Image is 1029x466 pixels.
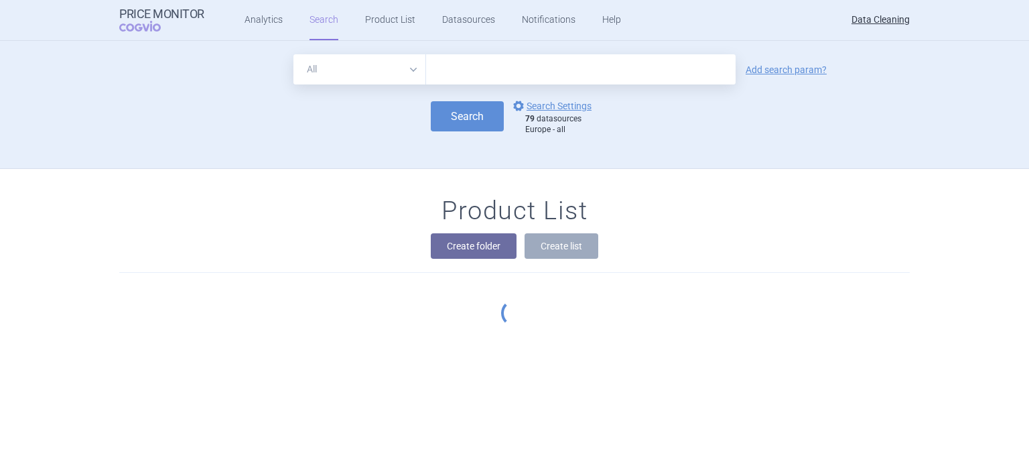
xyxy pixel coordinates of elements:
button: Create folder [431,233,517,259]
div: datasources Europe - all [525,114,598,135]
a: Price MonitorCOGVIO [119,7,204,33]
h1: Product List [441,196,588,227]
strong: Price Monitor [119,7,204,21]
button: Create list [525,233,598,259]
span: COGVIO [119,21,180,32]
strong: 79 [525,114,535,123]
a: Add search param? [746,65,827,74]
button: Search [431,101,504,131]
a: Search Settings [510,98,592,114]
